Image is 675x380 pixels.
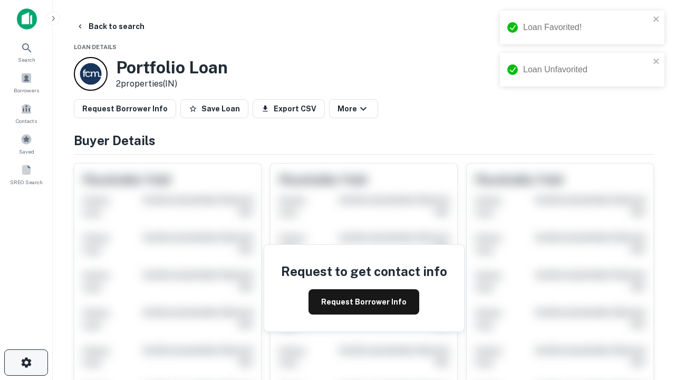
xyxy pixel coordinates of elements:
[523,21,650,34] div: Loan Favorited!
[523,63,650,76] div: Loan Unfavorited
[3,99,50,127] a: Contacts
[308,289,419,315] button: Request Borrower Info
[10,178,43,186] span: SREO Search
[3,129,50,158] a: Saved
[74,44,117,50] span: Loan Details
[653,15,660,25] button: close
[329,99,378,118] button: More
[72,17,149,36] button: Back to search
[253,99,325,118] button: Export CSV
[74,131,654,150] h4: Buyer Details
[14,86,39,94] span: Borrowers
[17,8,37,30] img: capitalize-icon.png
[3,37,50,66] a: Search
[74,99,176,118] button: Request Borrower Info
[622,262,675,312] iframe: Chat Widget
[116,58,228,78] h3: Portfolio Loan
[16,117,37,125] span: Contacts
[18,55,35,64] span: Search
[3,160,50,188] a: SREO Search
[281,262,447,281] h4: Request to get contact info
[19,147,34,156] span: Saved
[116,78,228,90] p: 2 properties (IN)
[180,99,248,118] button: Save Loan
[653,57,660,67] button: close
[3,68,50,97] a: Borrowers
